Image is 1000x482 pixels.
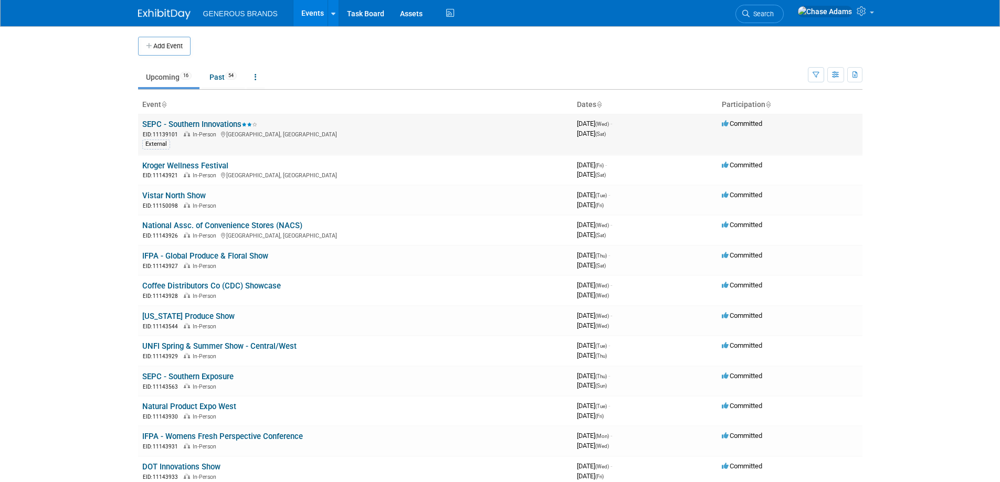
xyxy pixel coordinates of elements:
[184,293,190,298] img: In-Person Event
[595,313,609,319] span: (Wed)
[577,341,610,349] span: [DATE]
[180,72,192,80] span: 16
[142,191,206,200] a: Vistar North Show
[193,474,219,480] span: In-Person
[595,293,609,298] span: (Wed)
[595,192,607,198] span: (Tue)
[610,120,612,127] span: -
[722,312,762,319] span: Committed
[184,172,190,177] img: In-Person Event
[735,5,784,23] a: Search
[193,263,219,270] span: In-Person
[605,161,607,169] span: -
[577,261,606,269] span: [DATE]
[202,67,245,87] a: Past54
[722,251,762,259] span: Committed
[595,343,607,349] span: (Tue)
[577,402,610,410] span: [DATE]
[225,72,237,80] span: 54
[142,402,236,411] a: Natural Product Expo West
[750,10,774,18] span: Search
[142,462,220,472] a: DOT Innovations Show
[608,251,610,259] span: -
[577,372,610,380] span: [DATE]
[608,372,610,380] span: -
[138,96,573,114] th: Event
[143,173,182,178] span: EID: 11143921
[610,281,612,289] span: -
[610,312,612,319] span: -
[577,472,604,480] span: [DATE]
[143,132,182,137] span: EID: 11139101
[595,474,604,479] span: (Fri)
[161,100,166,109] a: Sort by Event Name
[595,433,609,439] span: (Mon)
[184,474,190,479] img: In-Person Event
[142,372,234,381] a: SEPC - Southern Exposure
[577,322,609,329] span: [DATE]
[142,130,569,138] div: [GEOGRAPHIC_DATA], [GEOGRAPHIC_DATA]
[595,443,609,449] span: (Wed)
[577,412,604,420] span: [DATE]
[608,341,610,349] span: -
[184,353,190,358] img: In-Person Event
[577,170,606,178] span: [DATE]
[577,432,612,440] span: [DATE]
[595,253,607,259] span: (Thu)
[722,402,762,410] span: Committed
[193,232,219,239] span: In-Person
[142,432,303,441] a: IFPA - Womens Fresh Perspective Conference
[577,130,606,137] span: [DATE]
[143,233,182,239] span: EID: 11143926
[143,324,182,329] span: EID: 11143544
[142,231,569,240] div: [GEOGRAPHIC_DATA], [GEOGRAPHIC_DATA]
[143,354,182,359] span: EID: 11143929
[573,96,718,114] th: Dates
[595,353,607,359] span: (Thu)
[577,251,610,259] span: [DATE]
[577,191,610,199] span: [DATE]
[577,381,607,389] span: [DATE]
[193,383,219,390] span: In-Person
[595,202,604,208] span: (Fri)
[595,263,606,269] span: (Sat)
[722,120,762,127] span: Committed
[797,6,852,17] img: Chase Adams
[142,170,569,179] div: [GEOGRAPHIC_DATA], [GEOGRAPHIC_DATA]
[722,341,762,349] span: Committed
[142,251,268,261] a: IFPA - Global Produce & Floral Show
[142,281,281,291] a: Coffee Distributors Co (CDC) Showcase
[142,161,228,170] a: Kroger Wellness Festival
[138,67,199,87] a: Upcoming16
[143,474,182,480] span: EID: 11143933
[722,372,762,380] span: Committed
[595,373,607,379] span: (Thu)
[142,312,235,321] a: [US_STATE] Produce Show
[138,9,191,19] img: ExhibitDay
[193,353,219,360] span: In-Person
[184,323,190,328] img: In-Person Event
[765,100,771,109] a: Sort by Participation Type
[595,413,604,419] span: (Fri)
[193,202,219,209] span: In-Person
[203,9,278,18] span: GENEROUS BRANDS
[184,202,190,208] img: In-Person Event
[577,201,604,209] span: [DATE]
[193,413,219,420] span: In-Person
[577,462,612,470] span: [DATE]
[577,351,607,359] span: [DATE]
[595,283,609,288] span: (Wed)
[142,221,302,230] a: National Assc. of Convenience Stores (NACS)
[722,191,762,199] span: Committed
[193,131,219,138] span: In-Person
[577,281,612,289] span: [DATE]
[610,432,612,440] span: -
[143,384,182,390] span: EID: 11143563
[142,140,170,149] div: External
[596,100,602,109] a: Sort by Start Date
[143,263,182,269] span: EID: 11143927
[577,312,612,319] span: [DATE]
[718,96,862,114] th: Participation
[722,221,762,229] span: Committed
[722,281,762,289] span: Committed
